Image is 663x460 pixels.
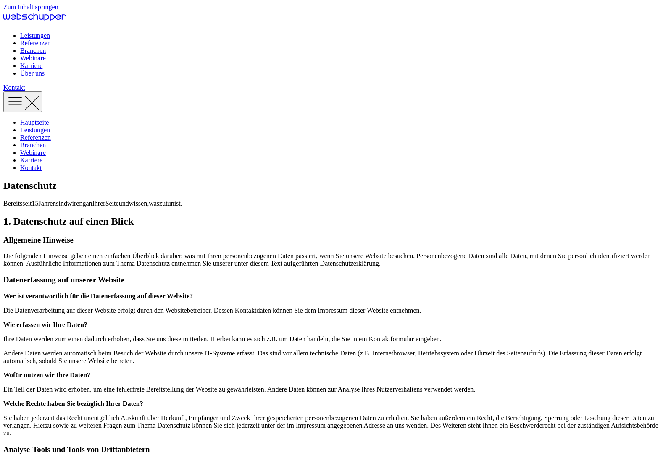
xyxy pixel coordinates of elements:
p: Ihre Daten werden zum einen dadurch erhoben, dass Sie uns diese mitteilen. Hierbei kann es sich z... [3,335,660,343]
span: tun [166,200,174,207]
span: Bereits [3,200,22,207]
h2: 1. Datenschutz auf einen Blick [3,216,660,227]
strong: Welche Rechte haben Sie bezüglich Ihrer Daten? [3,400,143,407]
span: an [86,200,92,207]
span: ist. [174,200,182,207]
strong: Wer ist verantwortlich für die Datenerfassung auf dieser Website? [3,293,193,300]
p: Andere Daten werden automatisch beim Besuch der Website durch unsere IT-Systeme erfasst. Das sind... [3,350,660,365]
span: wissen, [129,200,149,207]
span: 15 [32,200,39,207]
p: Die folgenden Hinweise geben einen einfachen Überblick darüber, was mit Ihren personenbezogenen D... [3,252,660,267]
p: Die Datenverarbeitung auf dieser Website erfolgt durch den Websitebetreiber. Dessen Kontaktdaten ... [3,307,660,314]
a: Hauptseite besuchen [3,18,66,25]
a: Webinare [20,149,46,156]
a: Leistungen [20,32,50,39]
p: Ein Teil der Daten wird erhoben, um eine fehlerfreie Bereitstellung der Website zu gewährleisten.... [3,386,660,393]
a: Get Started [3,84,25,91]
p: Sie haben jederzeit das Recht unentgeltlich Auskunft über Herkunft, Empfänger und Zweck Ihrer ges... [3,414,660,437]
a: Branchen [20,47,46,54]
span: wir [67,200,76,207]
span: Datenschutz [3,180,57,191]
a: Hauptseite [20,119,49,126]
span: Seite [105,200,119,207]
a: Referenzen [20,39,51,47]
a: Karriere [20,157,42,164]
a: Leistungen [20,126,50,133]
strong: Wofür nutzen wir Ihre Daten? [3,371,90,379]
span: eng [76,200,86,207]
a: Kontakt [20,164,42,171]
h3: Allgemeine Hinweise [3,235,660,245]
span: Ihrer [92,200,105,207]
span: seit [22,200,32,207]
a: Über uns [20,70,45,77]
a: Karriere [20,62,42,69]
a: Branchen [20,141,46,149]
button: Toggle Menu [3,91,42,112]
span: zu [159,200,166,207]
span: Jahren [39,200,56,207]
span: was [149,200,159,207]
a: Zum Inhalt springen [3,3,58,10]
span: sind [56,200,67,207]
h3: Analyse-Tools und Tools von Drittanbietern [3,445,660,454]
strong: Wie erfassen wir Ihre Daten? [3,321,87,328]
a: Webinare [20,55,46,62]
span: und [119,200,129,207]
a: Referenzen [20,134,51,141]
h3: Datenerfassung auf unserer Website [3,275,660,285]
